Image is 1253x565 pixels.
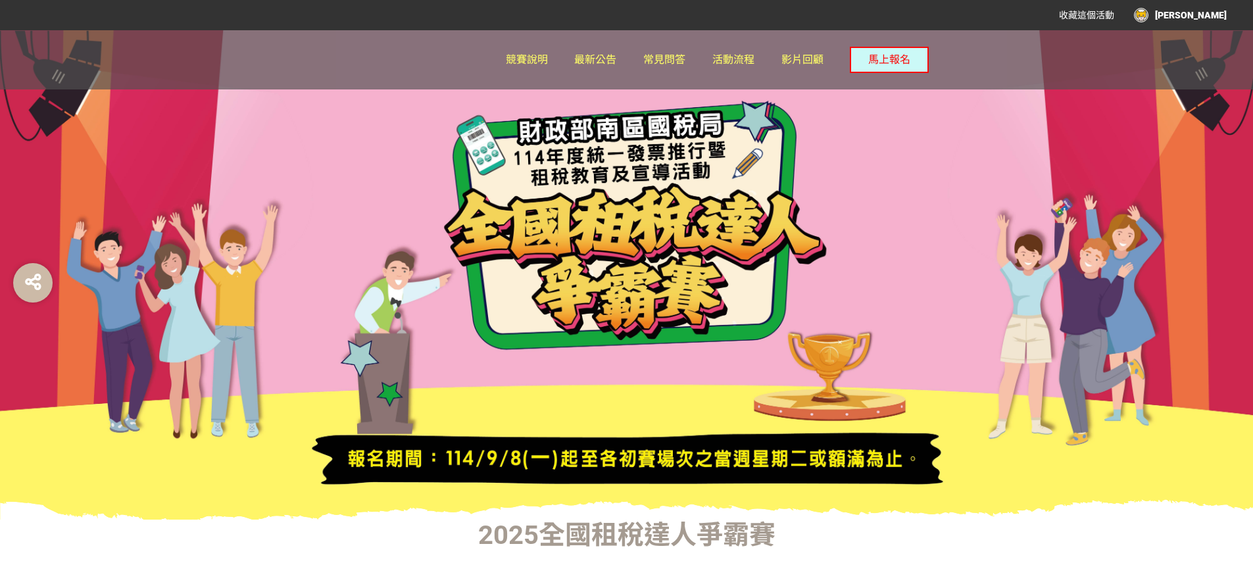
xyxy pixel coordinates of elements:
span: 收藏這個活動 [1059,10,1114,20]
button: 馬上報名 [850,47,929,73]
span: 常見問答 [643,53,685,66]
span: 活動流程 [712,53,754,66]
span: 馬上報名 [868,53,910,66]
a: 最新公告 [574,30,616,89]
a: 影片回顧 [781,30,823,89]
a: 活動流程 [712,30,754,89]
h1: 2025全國租稅達人爭霸賽 [298,520,956,551]
span: 最新公告 [574,53,616,66]
a: 常見問答 [643,30,685,89]
span: 影片回顧 [781,53,823,66]
span: 競賽說明 [506,53,548,66]
a: 競賽說明 [506,30,548,89]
